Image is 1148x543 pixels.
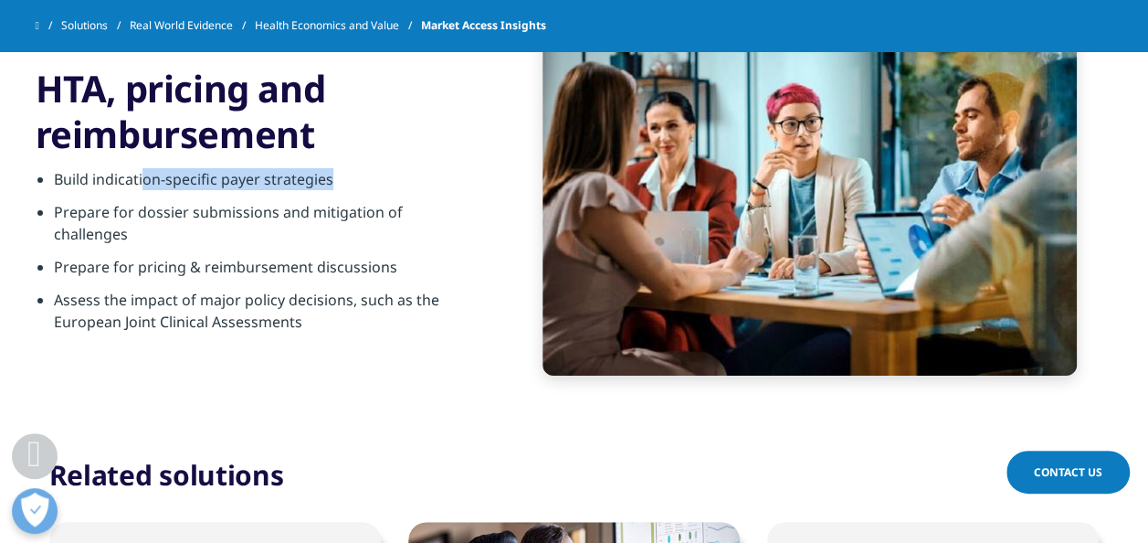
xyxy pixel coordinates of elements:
[1034,464,1102,480] span: Contact Us
[36,66,479,157] h3: HTA, pricing and reimbursement
[61,9,130,42] a: Solutions
[54,256,479,289] li: Prepare for pricing & reimbursement discussions
[12,488,58,534] button: Open Preferences
[54,289,479,344] li: Assess the impact of major policy decisions, such as the European Joint Clinical Assessments
[130,9,255,42] a: Real World Evidence
[421,9,546,42] span: Market Access Insights
[54,201,479,256] li: Prepare for dossier submissions and mitigation of challenges
[54,168,479,201] li: Build indication-specific payer strategies
[255,9,421,42] a: Health Economics and Value
[49,457,284,494] h2: Related solutions
[1006,451,1130,494] a: Contact Us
